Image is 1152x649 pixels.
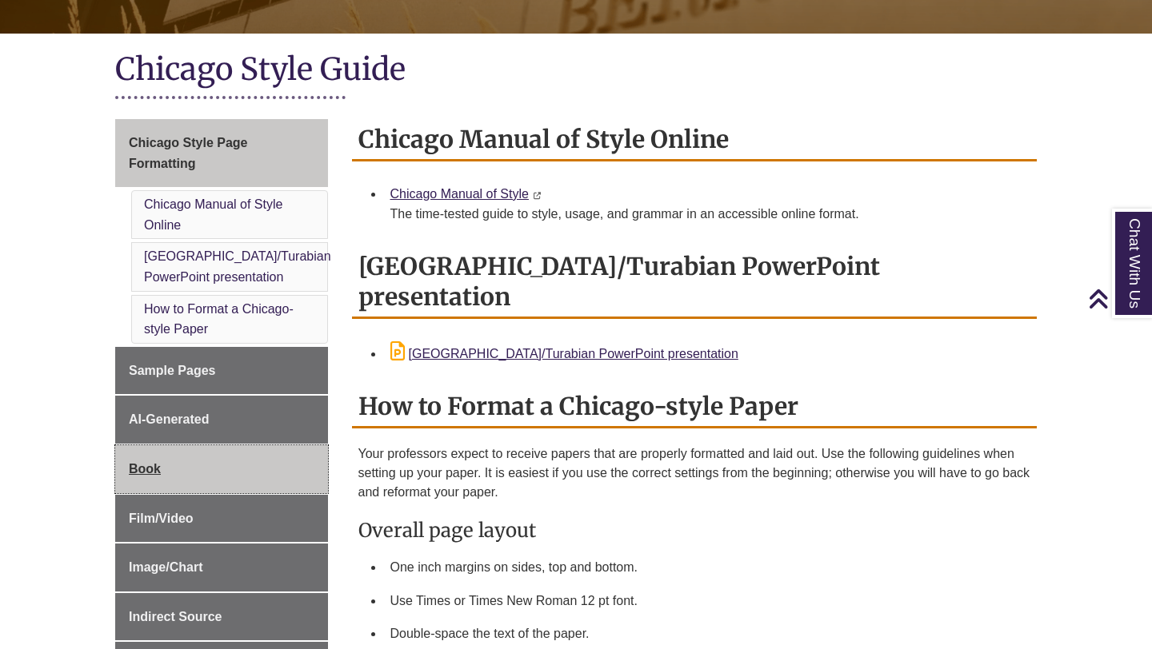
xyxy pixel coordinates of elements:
a: [GEOGRAPHIC_DATA]/Turabian PowerPoint presentation [390,347,738,360]
a: Chicago Manual of Style [390,187,529,201]
span: Indirect Source [129,610,222,623]
a: Chicago Manual of Style Online [144,197,282,232]
a: Film/Video [115,495,328,543]
p: Your professors expect to receive papers that are properly formatted and laid out. Use the follow... [358,444,1031,502]
span: Image/Chart [129,560,202,574]
h1: Chicago Style Guide [115,50,1037,92]
h2: How to Format a Chicago-style Paper [352,386,1038,428]
h3: Overall page layout [358,518,1031,543]
a: AI-Generated [115,396,328,444]
a: Image/Chart [115,543,328,591]
span: Book [129,462,161,476]
a: Sample Pages [115,347,328,395]
span: Sample Pages [129,364,216,377]
li: One inch margins on sides, top and bottom. [384,551,1031,584]
li: Use Times or Times New Roman 12 pt font. [384,584,1031,618]
a: Back to Top [1088,288,1148,309]
span: Chicago Style Page Formatting [129,136,248,170]
h2: Chicago Manual of Style Online [352,119,1038,161]
a: Book [115,445,328,493]
a: How to Format a Chicago-style Paper [144,302,294,336]
span: AI-Generated [129,412,209,426]
h2: [GEOGRAPHIC_DATA]/Turabian PowerPoint presentation [352,246,1038,319]
a: Indirect Source [115,593,328,641]
span: Film/Video [129,512,194,525]
a: Chicago Style Page Formatting [115,119,328,187]
i: This link opens in a new window [532,192,541,199]
a: [GEOGRAPHIC_DATA]/Turabian PowerPoint presentation [144,249,331,284]
div: The time-tested guide to style, usage, and grammar in an accessible online format. [390,205,1025,224]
